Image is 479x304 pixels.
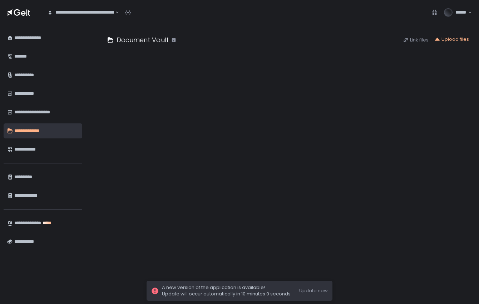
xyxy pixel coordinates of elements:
[162,284,291,297] span: A new version of the application is available! Update will occur automatically in 10 minutes 0 se...
[117,35,169,45] h1: Document Vault
[434,36,469,43] button: Upload files
[43,5,119,20] div: Search for option
[299,288,328,294] button: Update now
[114,9,115,16] input: Search for option
[403,37,429,43] button: Link files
